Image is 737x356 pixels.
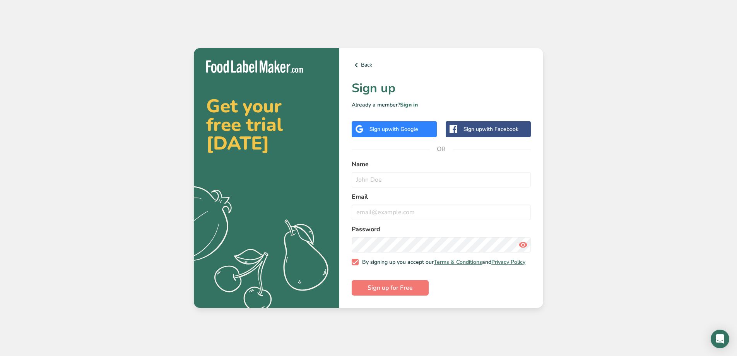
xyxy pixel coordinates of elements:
label: Name [352,160,531,169]
p: Already a member? [352,101,531,109]
span: with Google [388,126,418,133]
a: Terms & Conditions [434,258,482,266]
h1: Sign up [352,79,531,98]
div: Open Intercom Messenger [711,330,729,348]
input: email@example.com [352,205,531,220]
span: By signing up you accept our and [359,259,526,266]
a: Privacy Policy [491,258,525,266]
div: Sign up [463,125,518,133]
span: Sign up for Free [368,283,413,292]
input: John Doe [352,172,531,187]
div: Sign up [369,125,418,133]
img: Food Label Maker [206,60,303,73]
h2: Get your free trial [DATE] [206,97,327,153]
label: Email [352,192,531,201]
label: Password [352,225,531,234]
button: Sign up for Free [352,280,429,296]
span: OR [430,138,453,161]
a: Back [352,60,531,70]
a: Sign in [400,101,418,108]
span: with Facebook [482,126,518,133]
